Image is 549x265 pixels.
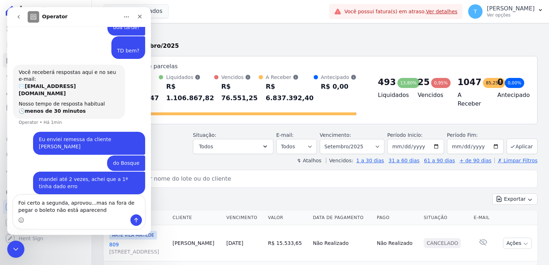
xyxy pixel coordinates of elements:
[226,240,243,246] a: [DATE]
[3,101,89,115] a: Minha Carteira
[221,74,259,81] div: Vencidos
[223,210,265,225] th: Vencimento
[418,91,446,99] h4: Vencidos
[397,78,420,88] div: 13,80%
[457,76,481,88] div: 1047
[320,132,351,138] label: Vencimento:
[462,1,549,22] button: T [PERSON_NAME] Ver opções
[497,91,526,99] h4: Antecipado
[109,248,167,255] span: [STREET_ADDRESS]
[276,132,294,138] label: E-mail:
[3,69,89,83] a: Lotes
[193,132,216,138] label: Situação:
[3,215,89,230] a: Conta Hent
[221,81,259,104] div: R$ 76.551,25
[166,81,214,104] div: R$ 1.106.867,82
[3,164,89,178] a: Troca de Arquivos
[104,29,138,52] div: TD bem?
[471,210,495,225] th: E-mail
[109,231,157,240] span: ARTE VILA MATILDE
[487,5,535,12] p: [PERSON_NAME]
[266,81,314,104] div: R$ 6.837.392,40
[418,76,430,88] div: 25
[326,158,353,163] label: Vencidos:
[507,139,538,154] button: Aplicar
[497,76,503,88] div: 0
[3,22,89,36] a: Visão Geral
[321,74,356,81] div: Antecipado
[388,158,419,163] a: 31 a 60 dias
[483,78,505,88] div: 85,25%
[3,53,89,68] a: Parcelas
[321,81,356,92] div: R$ 0,00
[3,85,89,99] a: Clientes
[6,29,138,57] div: Thayna diz…
[297,158,321,163] label: ↯ Atalhos
[109,241,167,255] a: 809[STREET_ADDRESS]
[11,113,55,117] div: Operator • Há 1min
[6,57,138,125] div: Operator diz…
[344,8,457,15] span: Você possui fatura(s) em atraso.
[3,132,89,147] a: Crédito
[26,164,138,187] div: mandei até 2 vezes, achei que a 1ª tinha dado erro
[110,33,132,47] div: TD bem?
[426,9,458,14] a: Ver detalhes
[310,225,374,261] td: Não Realizado
[374,210,421,225] th: Pago
[494,158,538,163] a: ✗ Limpar Filtros
[3,148,89,162] a: Negativação
[503,238,532,249] button: Ações
[266,74,314,81] div: A Receber
[193,139,273,154] button: Todos
[103,4,169,18] button: 7 selecionados
[166,74,214,81] div: Liquidados
[100,13,138,28] div: boa tarde!
[129,42,179,49] strong: Setembro/2025
[3,116,89,131] a: Transferências
[460,158,492,163] a: + de 90 dias
[3,200,89,214] a: Recebíveis
[7,7,151,235] iframe: Intercom live chat
[26,125,138,147] div: Eu enviei remessa da cliente [PERSON_NAME]
[487,12,535,18] p: Ver opções
[447,131,504,139] label: Período Fim:
[6,188,86,197] div: Plataformas
[123,207,135,219] button: Enviar uma mensagem
[265,225,310,261] td: R$ 15.533,65
[117,172,534,186] input: Buscar por nome do lote ou do cliente
[424,238,461,248] div: Cancelado
[505,78,524,88] div: 0,00%
[100,148,138,164] div: do Bosque
[6,164,138,196] div: Thayna diz…
[387,132,423,138] label: Período Inicío:
[378,91,406,99] h4: Liquidados
[6,57,118,112] div: Você receberá respostas aqui e no seu e-mail:✉️[EMAIL_ADDRESS][DOMAIN_NAME]Nosso tempo de respost...
[378,76,396,88] div: 493
[474,9,477,14] span: T
[6,125,138,148] div: Thayna diz…
[199,142,213,151] span: Todos
[170,225,223,261] td: [PERSON_NAME]
[3,37,89,52] a: Contratos
[492,194,538,205] button: Exportar
[310,210,374,225] th: Data de Pagamento
[431,78,451,88] div: 0,95%
[6,148,138,165] div: Thayna diz…
[106,17,132,24] div: boa tarde!
[11,62,112,90] div: Você receberá respostas aqui e no seu e-mail: ✉️
[424,158,455,163] a: 61 a 90 dias
[421,210,471,225] th: Situação
[11,76,69,89] b: [EMAIL_ADDRESS][DOMAIN_NAME]
[356,158,384,163] a: 1 a 30 dias
[32,169,132,183] div: mandei até 2 vezes, achei que a 1ª tinha dado erro
[18,101,79,107] b: menos de 30 minutos
[265,210,310,225] th: Valor
[32,129,132,143] div: Eu enviei remessa da cliente [PERSON_NAME]
[457,91,486,108] h4: A Receber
